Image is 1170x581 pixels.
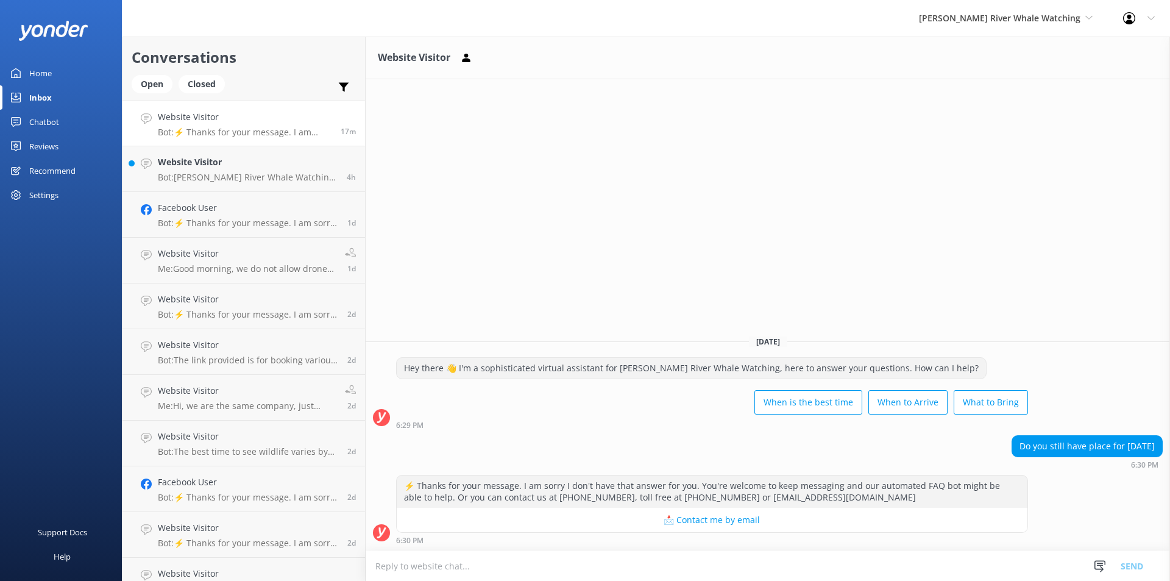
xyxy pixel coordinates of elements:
[347,401,356,411] span: Sep 21 2025 11:28am (UTC -07:00) America/Tijuana
[347,218,356,228] span: Sep 22 2025 11:30am (UTC -07:00) America/Tijuana
[347,492,356,502] span: Sep 21 2025 07:35am (UTC -07:00) America/Tijuana
[18,21,88,41] img: yonder-white-logo.png
[397,476,1027,508] div: ⚡ Thanks for your message. I am sorry I don't have that answer for you. You're welcome to keep me...
[158,127,331,138] p: Bot: ⚡ Thanks for your message. I am sorry I don't have that answer for you. You're welcome to ke...
[29,183,58,207] div: Settings
[122,512,365,558] a: Website VisitorBot:⚡ Thanks for your message. I am sorry I don't have that answer for you. You're...
[347,355,356,365] span: Sep 21 2025 01:47pm (UTC -07:00) America/Tijuana
[1012,460,1163,469] div: Sep 23 2025 06:30pm (UTC -07:00) America/Tijuana
[347,309,356,319] span: Sep 21 2025 05:22pm (UTC -07:00) America/Tijuana
[919,12,1080,24] span: [PERSON_NAME] River Whale Watching
[158,446,338,457] p: Bot: The best time to see wildlife varies by species. Transient Orcas can be spotted year-round, ...
[179,75,225,93] div: Closed
[132,75,172,93] div: Open
[158,110,331,124] h4: Website Visitor
[158,384,336,397] h4: Website Visitor
[396,421,1028,429] div: Sep 23 2025 06:29pm (UTC -07:00) America/Tijuana
[29,85,52,110] div: Inbox
[868,390,948,415] button: When to Arrive
[754,390,862,415] button: When is the best time
[29,110,59,134] div: Chatbot
[397,358,986,379] div: Hey there 👋 I'm a sophisticated virtual assistant for [PERSON_NAME] River Whale Watching, here to...
[29,61,52,85] div: Home
[158,430,338,443] h4: Website Visitor
[158,401,336,412] p: Me: Hi, we are the same company, just under a different name
[1012,436,1162,457] div: Do you still have place for [DATE]
[29,134,58,159] div: Reviews
[396,422,424,429] strong: 6:29 PM
[122,375,365,421] a: Website VisitorMe:Hi, we are the same company, just under a different name2d
[158,476,338,489] h4: Facebook User
[347,172,356,182] span: Sep 23 2025 02:16pm (UTC -07:00) America/Tijuana
[122,146,365,192] a: Website VisitorBot:[PERSON_NAME] River Whale Watching is located at [GEOGRAPHIC_DATA], [GEOGRAPHI...
[122,421,365,466] a: Website VisitorBot:The best time to see wildlife varies by species. Transient Orcas can be spotte...
[122,192,365,238] a: Facebook UserBot:⚡ Thanks for your message. I am sorry I don't have that answer for you. You're w...
[158,293,338,306] h4: Website Visitor
[158,521,338,535] h4: Website Visitor
[749,337,787,347] span: [DATE]
[122,283,365,329] a: Website VisitorBot:⚡ Thanks for your message. I am sorry I don't have that answer for you. You're...
[396,537,424,544] strong: 6:30 PM
[158,355,338,366] p: Bot: The link provided is for booking various tours, including those on Zodiac boats. You can sel...
[1131,462,1158,469] strong: 6:30 PM
[122,466,365,512] a: Facebook UserBot:⚡ Thanks for your message. I am sorry I don't have that answer for you. You're w...
[158,218,338,229] p: Bot: ⚡ Thanks for your message. I am sorry I don't have that answer for you. You're welcome to ke...
[158,338,338,352] h4: Website Visitor
[158,263,336,274] p: Me: Good morning, we do not allow drones on our tours. Cameras and phones are more than welcome!
[347,538,356,548] span: Sep 20 2025 07:04pm (UTC -07:00) America/Tijuana
[132,77,179,90] a: Open
[378,50,450,66] h3: Website Visitor
[158,538,338,549] p: Bot: ⚡ Thanks for your message. I am sorry I don't have that answer for you. You're welcome to ke...
[347,263,356,274] span: Sep 22 2025 07:32am (UTC -07:00) America/Tijuana
[158,309,338,320] p: Bot: ⚡ Thanks for your message. I am sorry I don't have that answer for you. You're welcome to ke...
[341,126,356,137] span: Sep 23 2025 06:30pm (UTC -07:00) America/Tijuana
[132,46,356,69] h2: Conversations
[396,536,1028,544] div: Sep 23 2025 06:30pm (UTC -07:00) America/Tijuana
[158,492,338,503] p: Bot: ⚡ Thanks for your message. I am sorry I don't have that answer for you. You're welcome to ke...
[29,159,76,183] div: Recommend
[347,446,356,457] span: Sep 21 2025 10:46am (UTC -07:00) America/Tijuana
[122,238,365,283] a: Website VisitorMe:Good morning, we do not allow drones on our tours. Cameras and phones are more ...
[54,544,71,569] div: Help
[954,390,1028,415] button: What to Bring
[397,508,1027,532] button: 📩 Contact me by email
[158,201,338,215] h4: Facebook User
[179,77,231,90] a: Closed
[38,520,87,544] div: Support Docs
[122,101,365,146] a: Website VisitorBot:⚡ Thanks for your message. I am sorry I don't have that answer for you. You're...
[158,567,338,580] h4: Website Visitor
[122,329,365,375] a: Website VisitorBot:The link provided is for booking various tours, including those on Zodiac boat...
[158,247,336,260] h4: Website Visitor
[158,155,338,169] h4: Website Visitor
[158,172,338,183] p: Bot: [PERSON_NAME] River Whale Watching is located at [GEOGRAPHIC_DATA], [GEOGRAPHIC_DATA], [PERS...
